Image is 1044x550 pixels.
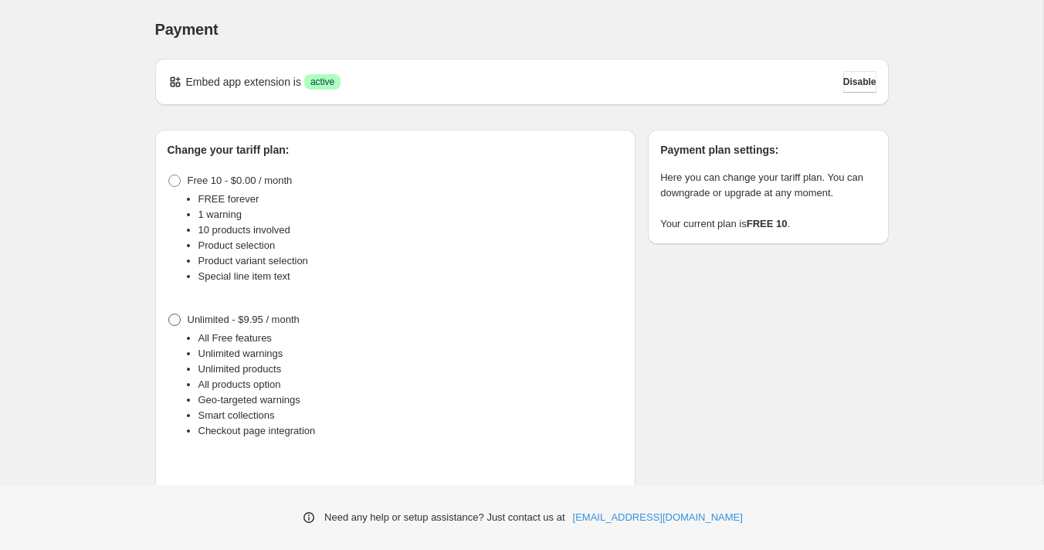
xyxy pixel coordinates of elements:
[168,142,624,158] h2: Change your tariff plan:
[198,192,624,207] li: FREE forever
[198,377,624,392] li: All products option
[198,408,624,423] li: Smart collections
[310,76,334,88] span: active
[198,392,624,408] li: Geo-targeted warnings
[198,423,624,439] li: Checkout page integration
[198,331,624,346] li: All Free features
[660,170,876,201] p: Here you can change your tariff plan. You can downgrade or upgrade at any moment.
[573,510,743,525] a: [EMAIL_ADDRESS][DOMAIN_NAME]
[198,362,624,377] li: Unlimited products
[198,346,624,362] li: Unlimited warnings
[843,71,876,93] button: Disable
[198,238,624,253] li: Product selection
[155,21,219,38] span: Payment
[198,253,624,269] li: Product variant selection
[188,175,293,186] span: Free 10 - $0.00 / month
[198,269,624,284] li: Special line item text
[660,216,876,232] p: Your current plan is .
[186,74,301,90] p: Embed app extension is
[843,76,876,88] span: Disable
[198,222,624,238] li: 10 products involved
[198,207,624,222] li: 1 warning
[747,218,788,229] strong: FREE 10
[660,142,876,158] h2: Payment plan settings:
[188,314,300,325] span: Unlimited - $9.95 / month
